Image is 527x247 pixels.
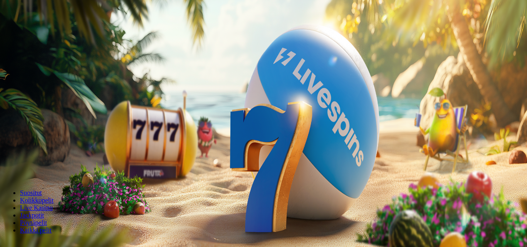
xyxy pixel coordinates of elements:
[20,197,54,204] a: Kolikkopelit
[20,227,52,234] span: Kaikki pelit
[20,212,44,219] a: Jackpotit
[20,204,53,211] a: Live Kasino
[20,189,42,196] a: Suositut
[20,219,47,226] span: Pöytäpelit
[3,175,524,234] nav: Lobby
